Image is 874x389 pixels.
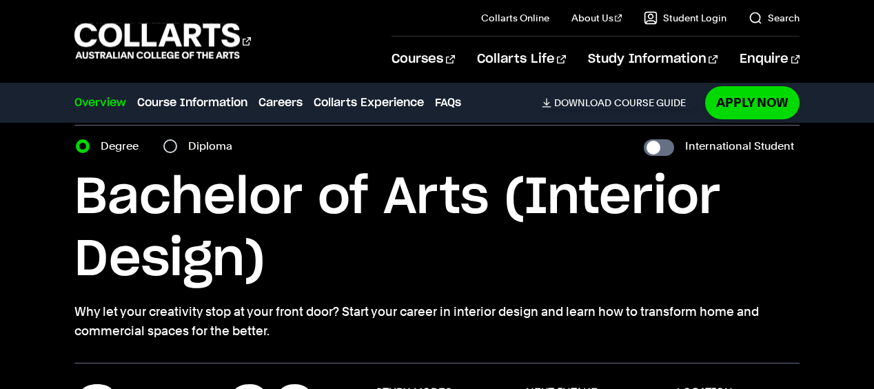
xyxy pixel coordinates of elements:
a: Collarts Life [477,37,566,82]
a: Enquire [740,37,800,82]
p: Why let your creativity stop at your front door? Start your career in interior design and learn h... [74,302,800,341]
a: Apply Now [705,86,800,119]
div: Go to homepage [74,21,251,61]
a: Search [749,11,800,25]
label: Diploma [188,137,241,156]
a: Study Information [588,37,718,82]
a: Overview [74,94,126,111]
a: Course Information [137,94,247,111]
label: International Student [685,137,794,156]
a: DownloadCourse Guide [542,97,697,109]
a: Collarts Experience [314,94,424,111]
label: Degree [101,137,147,156]
span: Download [554,97,611,109]
a: About Us [571,11,622,25]
a: FAQs [435,94,461,111]
a: Courses [392,37,454,82]
a: Careers [258,94,303,111]
a: Student Login [644,11,726,25]
a: Collarts Online [481,11,549,25]
h1: Bachelor of Arts (Interior Design) [74,167,800,291]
